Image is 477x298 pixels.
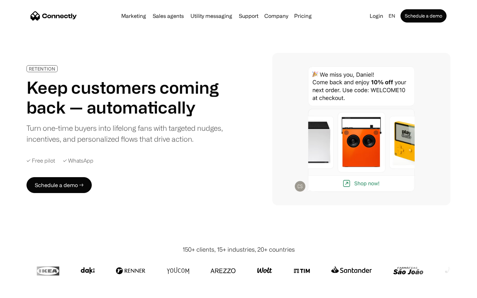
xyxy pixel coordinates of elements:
[13,286,40,296] ul: Language list
[26,77,228,117] h1: Keep customers coming back — automatically
[386,11,399,21] div: en
[188,13,235,19] a: Utility messaging
[183,245,295,254] div: 150+ clients, 15+ industries, 20+ countries
[150,13,186,19] a: Sales agents
[26,177,92,193] a: Schedule a demo →
[26,158,55,164] div: ✓ Free pilot
[400,9,447,23] a: Schedule a demo
[389,11,395,21] div: en
[236,13,261,19] a: Support
[7,286,40,296] aside: Language selected: English
[291,13,314,19] a: Pricing
[29,66,55,71] div: RETENTION
[262,11,290,21] div: Company
[264,11,288,21] div: Company
[26,123,228,144] div: Turn one-time buyers into lifelong fans with targeted nudges, incentives, and personalized flows ...
[30,11,77,21] a: home
[367,11,386,21] a: Login
[63,158,93,164] div: ✓ WhatsApp
[119,13,149,19] a: Marketing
